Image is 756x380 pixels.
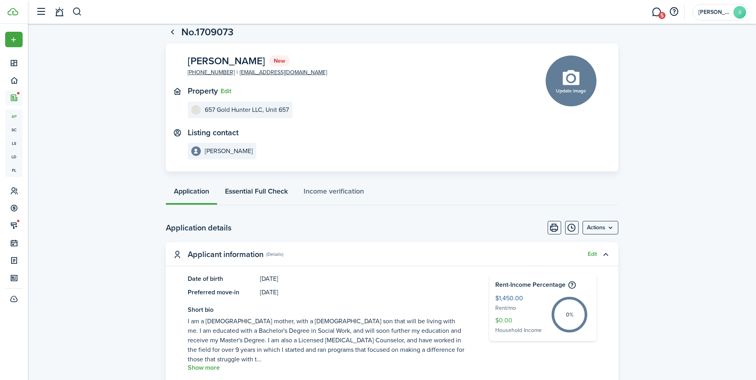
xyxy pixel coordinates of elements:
[240,68,327,77] a: [EMAIL_ADDRESS][DOMAIN_NAME]
[188,128,239,137] text-item: Listing contact
[5,123,23,136] a: sc
[269,56,290,67] status: New
[260,274,466,284] panel-main-description: [DATE]
[5,150,23,163] a: ld
[52,2,67,22] a: Notifications
[565,221,579,234] button: Timeline
[548,221,561,234] button: Print
[495,304,545,313] span: Rent/mo
[495,280,591,290] h4: Rent-Income Percentage
[191,105,201,115] img: 657 Gold Hunter LLC
[5,32,23,47] button: Open menu
[495,316,545,326] span: $0.00
[588,251,597,257] button: Edit
[599,248,612,261] button: Toggle accordion
[188,364,220,371] button: Show more
[583,221,618,234] button: Open menu
[495,294,545,304] span: $1,450.00
[181,25,233,40] h1: No.1709073
[5,163,23,177] a: pl
[546,56,596,106] button: Update image
[166,25,179,39] a: Go back
[649,2,664,22] a: Messaging
[217,181,296,205] a: Essential Full Check
[260,288,466,297] panel-main-description: [DATE]
[166,222,231,234] h2: Application details
[8,8,18,15] img: TenantCloud
[188,288,256,297] panel-main-title: Preferred move-in
[583,221,618,234] menu-btn: Actions
[205,106,289,113] e-details-info-title: 657 Gold Hunter LLC, Unit 657
[667,5,681,19] button: Open resource center
[72,5,82,19] button: Search
[188,56,265,66] span: [PERSON_NAME]
[33,4,48,19] button: Open sidebar
[266,251,283,258] panel-main-subtitle: (Details)
[5,109,23,123] a: ap
[188,274,256,284] panel-main-title: Date of birth
[658,12,666,19] span: 5
[698,10,730,15] span: Shelby
[188,317,466,371] see-more: I am a [DEMOGRAPHIC_DATA] mother, with a [DEMOGRAPHIC_DATA] son that will be living with me. I am...
[188,86,218,96] text-item: Property
[188,305,466,315] panel-main-title: Short bio
[5,136,23,150] a: ls
[188,68,235,77] a: [PHONE_NUMBER]
[733,6,746,19] avatar-text: S
[205,148,253,155] e-details-info-title: [PERSON_NAME]
[495,326,545,335] span: Household Income
[221,88,231,95] button: Edit
[296,181,372,205] a: Income verification
[188,250,264,259] panel-main-title: Applicant information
